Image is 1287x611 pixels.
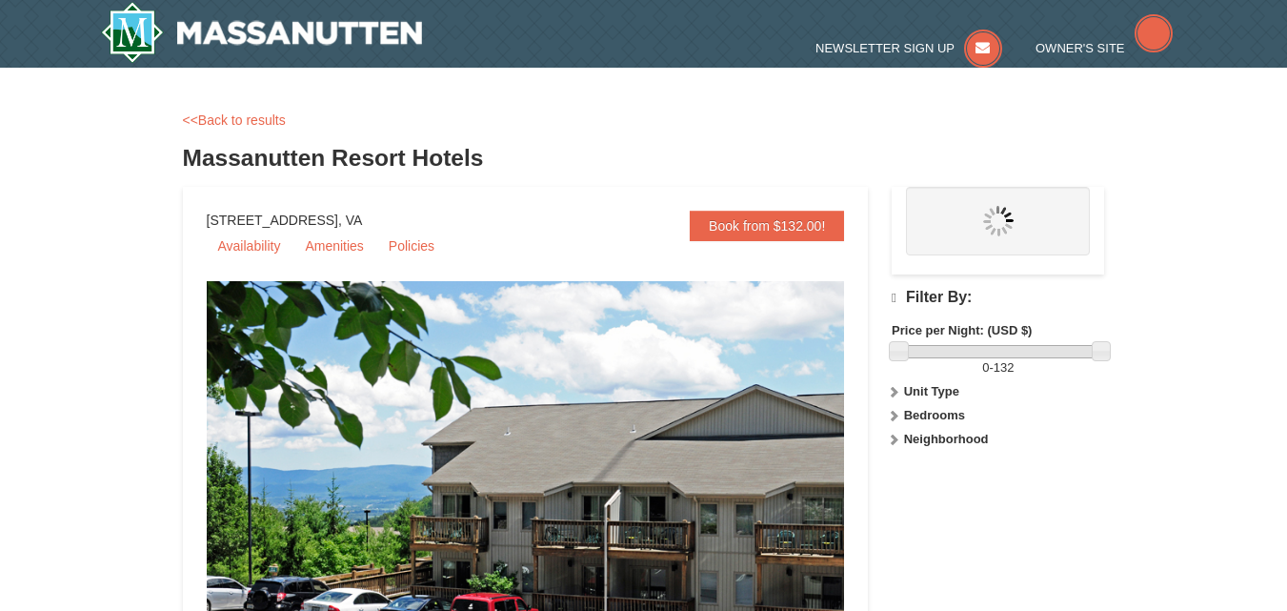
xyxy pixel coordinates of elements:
[101,2,423,63] img: Massanutten Resort Logo
[904,408,965,422] strong: Bedrooms
[904,384,959,398] strong: Unit Type
[377,232,446,260] a: Policies
[183,139,1105,177] h3: Massanutten Resort Hotels
[690,211,844,241] a: Book from $132.00!
[1036,41,1125,55] span: Owner's Site
[183,112,286,128] a: <<Back to results
[207,232,292,260] a: Availability
[892,323,1032,337] strong: Price per Night: (USD $)
[1036,41,1173,55] a: Owner's Site
[815,41,955,55] span: Newsletter Sign Up
[293,232,374,260] a: Amenities
[101,2,423,63] a: Massanutten Resort
[892,358,1104,377] label: -
[982,360,989,375] span: 0
[904,432,989,446] strong: Neighborhood
[815,41,1002,55] a: Newsletter Sign Up
[983,206,1014,236] img: wait.gif
[994,360,1015,375] span: 132
[892,289,1104,307] h4: Filter By:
